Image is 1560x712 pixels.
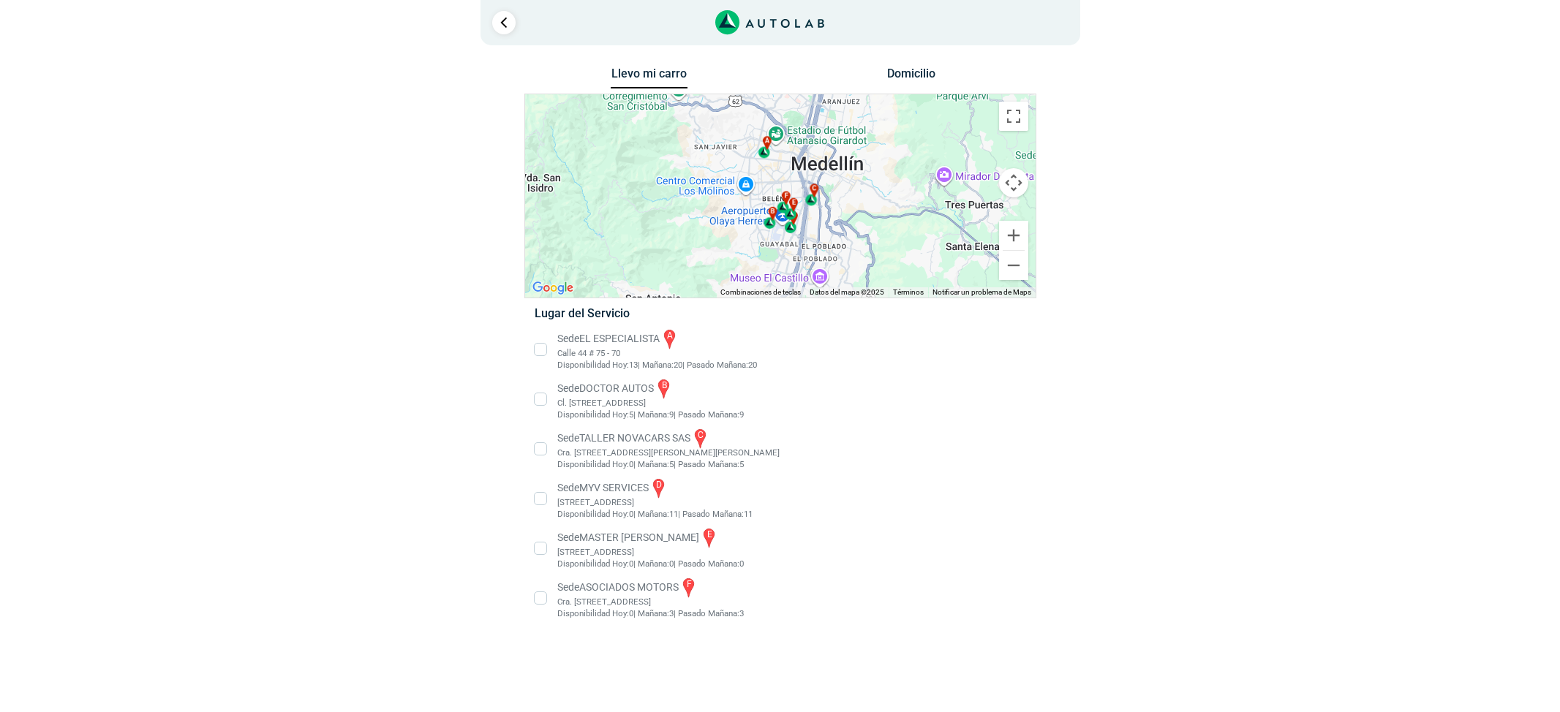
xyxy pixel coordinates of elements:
[770,207,775,217] span: b
[810,288,884,296] span: Datos del mapa ©2025
[720,287,801,298] button: Combinaciones de teclas
[791,198,795,208] span: e
[999,168,1028,197] button: Controles de visualización del mapa
[873,67,949,88] button: Domicilio
[999,102,1028,131] button: Cambiar a la vista en pantalla completa
[535,306,1025,320] h5: Lugar del Servicio
[999,251,1028,280] button: Reducir
[715,15,824,29] a: Link al sitio de autolab
[611,67,687,89] button: Llevo mi carro
[791,211,795,221] span: d
[812,183,816,193] span: c
[893,288,924,296] a: Términos (se abre en una nueva pestaña)
[529,279,577,298] img: Google
[932,288,1031,296] a: Notificar un problema de Maps
[492,11,516,34] a: Ir al paso anterior
[764,136,769,146] span: a
[784,191,788,201] span: f
[999,221,1028,250] button: Ampliar
[529,279,577,298] a: Abre esta zona en Google Maps (se abre en una nueva ventana)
